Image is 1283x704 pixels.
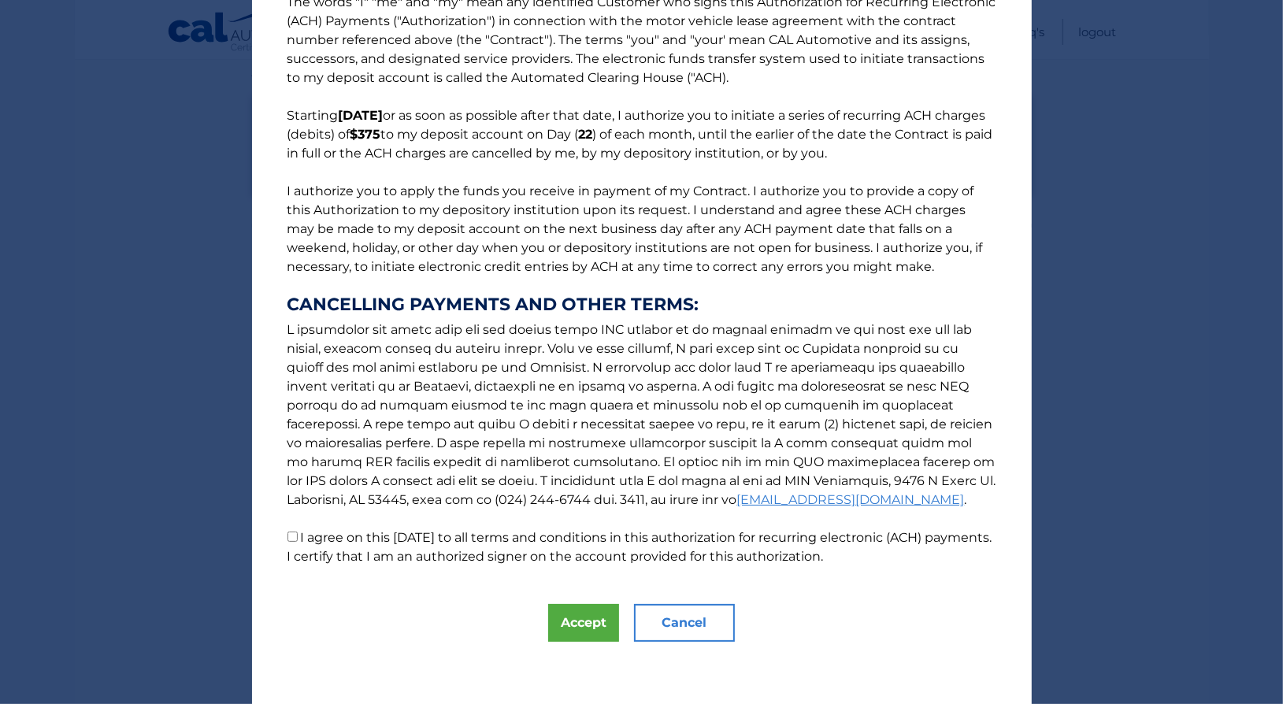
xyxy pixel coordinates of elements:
b: $375 [350,127,381,142]
button: Accept [548,604,619,642]
label: I agree on this [DATE] to all terms and conditions in this authorization for recurring electronic... [287,530,992,564]
button: Cancel [634,604,735,642]
strong: CANCELLING PAYMENTS AND OTHER TERMS: [287,295,996,314]
b: 22 [579,127,593,142]
a: [EMAIL_ADDRESS][DOMAIN_NAME] [737,492,965,507]
b: [DATE] [339,108,384,123]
